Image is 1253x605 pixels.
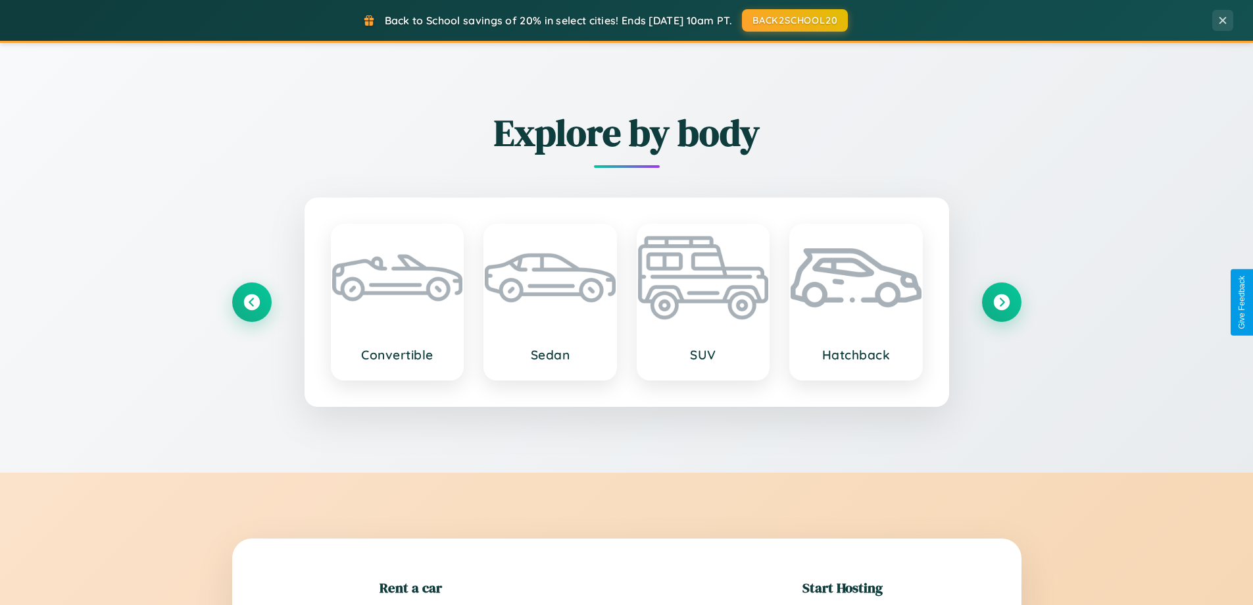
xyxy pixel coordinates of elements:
h3: SUV [651,347,756,363]
h2: Start Hosting [802,578,883,597]
h3: Sedan [498,347,602,363]
span: Back to School savings of 20% in select cities! Ends [DATE] 10am PT. [385,14,732,27]
div: Give Feedback [1237,276,1246,329]
button: BACK2SCHOOL20 [742,9,848,32]
h3: Hatchback [804,347,908,363]
h3: Convertible [345,347,450,363]
h2: Explore by body [232,107,1021,158]
h2: Rent a car [380,578,442,597]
